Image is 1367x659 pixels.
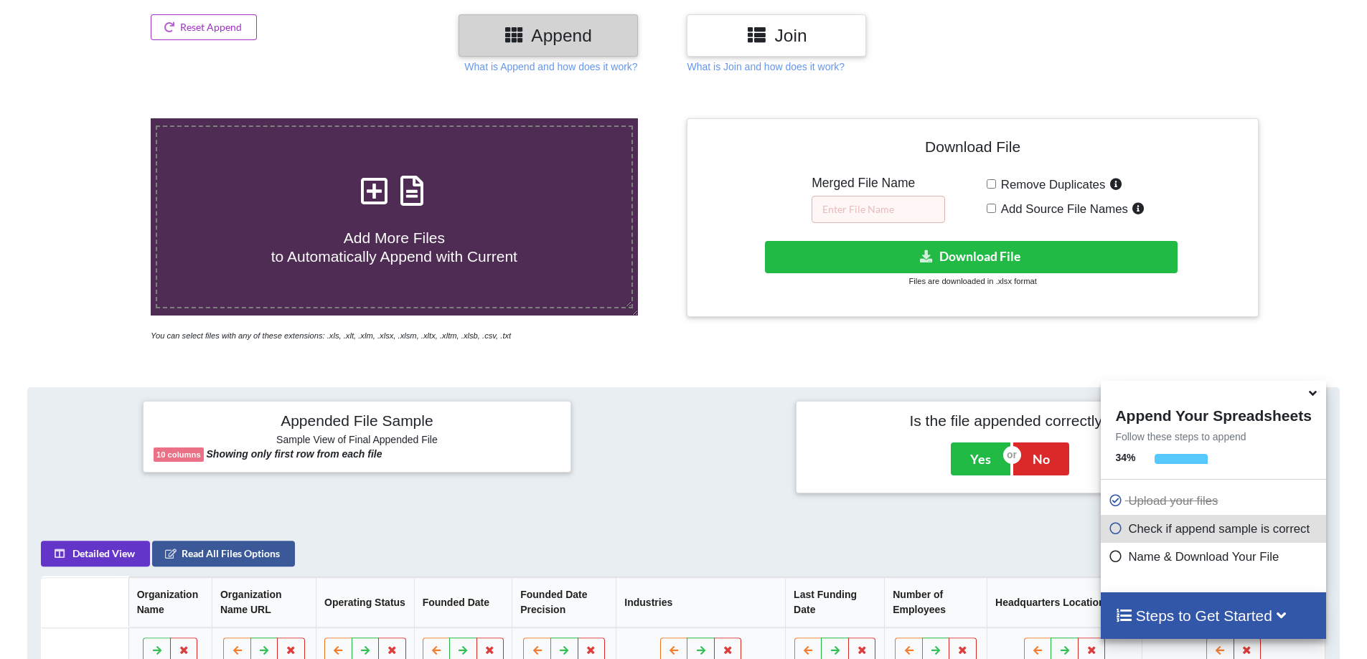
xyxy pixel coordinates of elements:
[996,202,1128,216] span: Add Source File Names
[512,577,616,627] th: Founded Date Precision
[156,450,201,459] b: 10 columns
[807,412,1213,430] h4: Is the file appended correctly?
[996,178,1106,191] span: Remove Duplicates
[316,577,414,627] th: Operating Status
[1108,520,1322,538] p: Check if append sample is correct
[812,196,945,223] input: Enter File Name
[271,229,517,264] span: Add More Files to Automatically Append with Current
[951,442,1010,475] button: Yes
[1108,492,1322,510] p: Upload your files
[128,577,212,627] th: Organization Name
[697,129,1247,170] h4: Download File
[908,277,1036,285] small: Files are downloaded in .xlsx format
[1013,442,1069,475] button: No
[152,541,295,566] button: Read All Files Options
[987,577,1142,627] th: Headquarters Location
[697,25,855,46] h3: Join
[414,577,512,627] th: Founded Date
[1101,403,1325,425] h4: Append Your Spreadsheets
[616,577,786,627] th: Industries
[812,176,945,191] h5: Merged File Name
[154,434,560,448] h6: Sample View of Final Appended File
[1115,452,1135,463] b: 34 %
[151,331,511,340] i: You can select files with any of these extensions: .xls, .xlt, .xlm, .xlsx, .xlsm, .xltx, .xltm, ...
[151,14,257,40] button: Reset Append
[765,241,1178,273] button: Download File
[469,25,627,46] h3: Append
[1101,430,1325,444] p: Follow these steps to append
[207,448,382,460] b: Showing only first row from each file
[687,60,844,74] p: What is Join and how does it work?
[785,577,884,627] th: Last Funding Date
[1108,548,1322,566] p: Name & Download Your File
[212,577,316,627] th: Organization Name URL
[885,577,987,627] th: Number of Employees
[1115,607,1311,625] h4: Steps to Get Started
[464,60,637,74] p: What is Append and how does it work?
[154,412,560,432] h4: Appended File Sample
[41,541,150,566] button: Detailed View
